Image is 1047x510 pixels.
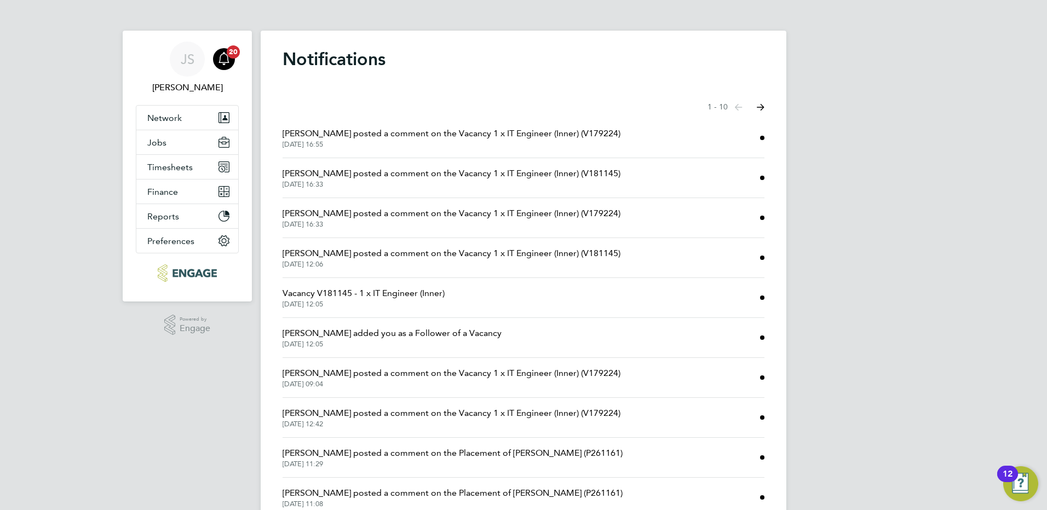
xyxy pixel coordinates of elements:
span: [PERSON_NAME] posted a comment on the Vacancy 1 x IT Engineer (Inner) (V179224) [283,407,620,420]
span: [PERSON_NAME] added you as a Follower of a Vacancy [283,327,502,340]
a: [PERSON_NAME] posted a comment on the Vacancy 1 x IT Engineer (Inner) (V179224)[DATE] 16:55 [283,127,620,149]
a: JS[PERSON_NAME] [136,42,239,94]
button: Network [136,106,238,130]
nav: Main navigation [123,31,252,302]
a: Vacancy V181145 - 1 x IT Engineer (Inner)[DATE] 12:05 [283,287,445,309]
span: [PERSON_NAME] posted a comment on the Vacancy 1 x IT Engineer (Inner) (V179224) [283,127,620,140]
nav: Select page of notifications list [707,96,764,118]
span: [PERSON_NAME] posted a comment on the Vacancy 1 x IT Engineer (Inner) (V181145) [283,247,620,260]
img: ncclondon-logo-retina.png [158,264,216,282]
span: Network [147,113,182,123]
span: [DATE] 11:08 [283,500,623,508]
span: [DATE] 09:04 [283,380,620,389]
button: Jobs [136,130,238,154]
span: [DATE] 12:06 [283,260,620,269]
span: [DATE] 12:42 [283,420,620,428]
button: Preferences [136,229,238,253]
button: Timesheets [136,155,238,179]
span: [PERSON_NAME] posted a comment on the Placement of [PERSON_NAME] (P261161) [283,486,623,500]
span: [DATE] 16:33 [283,180,620,189]
a: 20 [213,42,235,77]
a: [PERSON_NAME] posted a comment on the Vacancy 1 x IT Engineer (Inner) (V181145)[DATE] 12:06 [283,247,620,269]
a: [PERSON_NAME] posted a comment on the Vacancy 1 x IT Engineer (Inner) (V179224)[DATE] 09:04 [283,367,620,389]
a: [PERSON_NAME] posted a comment on the Vacancy 1 x IT Engineer (Inner) (V181145)[DATE] 16:33 [283,167,620,189]
a: [PERSON_NAME] added you as a Follower of a Vacancy[DATE] 12:05 [283,327,502,349]
span: JS [181,52,194,66]
a: [PERSON_NAME] posted a comment on the Vacancy 1 x IT Engineer (Inner) (V179224)[DATE] 12:42 [283,407,620,428]
span: 20 [227,45,240,59]
span: [DATE] 16:55 [283,140,620,149]
span: [DATE] 11:29 [283,460,623,468]
button: Open Resource Center, 12 new notifications [1003,466,1038,501]
span: [DATE] 12:05 [283,300,445,309]
span: 1 - 10 [707,102,728,113]
span: Powered by [180,315,210,324]
a: Powered byEngage [164,315,211,335]
button: Reports [136,204,238,228]
span: Vacancy V181145 - 1 x IT Engineer (Inner) [283,287,445,300]
span: [PERSON_NAME] posted a comment on the Vacancy 1 x IT Engineer (Inner) (V181145) [283,167,620,180]
span: Finance [147,187,178,197]
a: Go to home page [136,264,239,282]
span: [PERSON_NAME] posted a comment on the Vacancy 1 x IT Engineer (Inner) (V179224) [283,207,620,220]
div: 12 [1003,474,1013,488]
span: [PERSON_NAME] posted a comment on the Vacancy 1 x IT Engineer (Inner) (V179224) [283,367,620,380]
span: Engage [180,324,210,333]
span: James Sanger [136,81,239,94]
span: [DATE] 16:33 [283,220,620,229]
span: Preferences [147,236,194,246]
a: [PERSON_NAME] posted a comment on the Placement of [PERSON_NAME] (P261161)[DATE] 11:29 [283,447,623,468]
a: [PERSON_NAME] posted a comment on the Placement of [PERSON_NAME] (P261161)[DATE] 11:08 [283,486,623,508]
span: [PERSON_NAME] posted a comment on the Placement of [PERSON_NAME] (P261161) [283,447,623,460]
span: Timesheets [147,162,193,172]
span: Reports [147,211,179,222]
h1: Notifications [283,48,764,70]
a: [PERSON_NAME] posted a comment on the Vacancy 1 x IT Engineer (Inner) (V179224)[DATE] 16:33 [283,207,620,229]
span: [DATE] 12:05 [283,340,502,349]
span: Jobs [147,137,166,148]
button: Finance [136,179,238,204]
